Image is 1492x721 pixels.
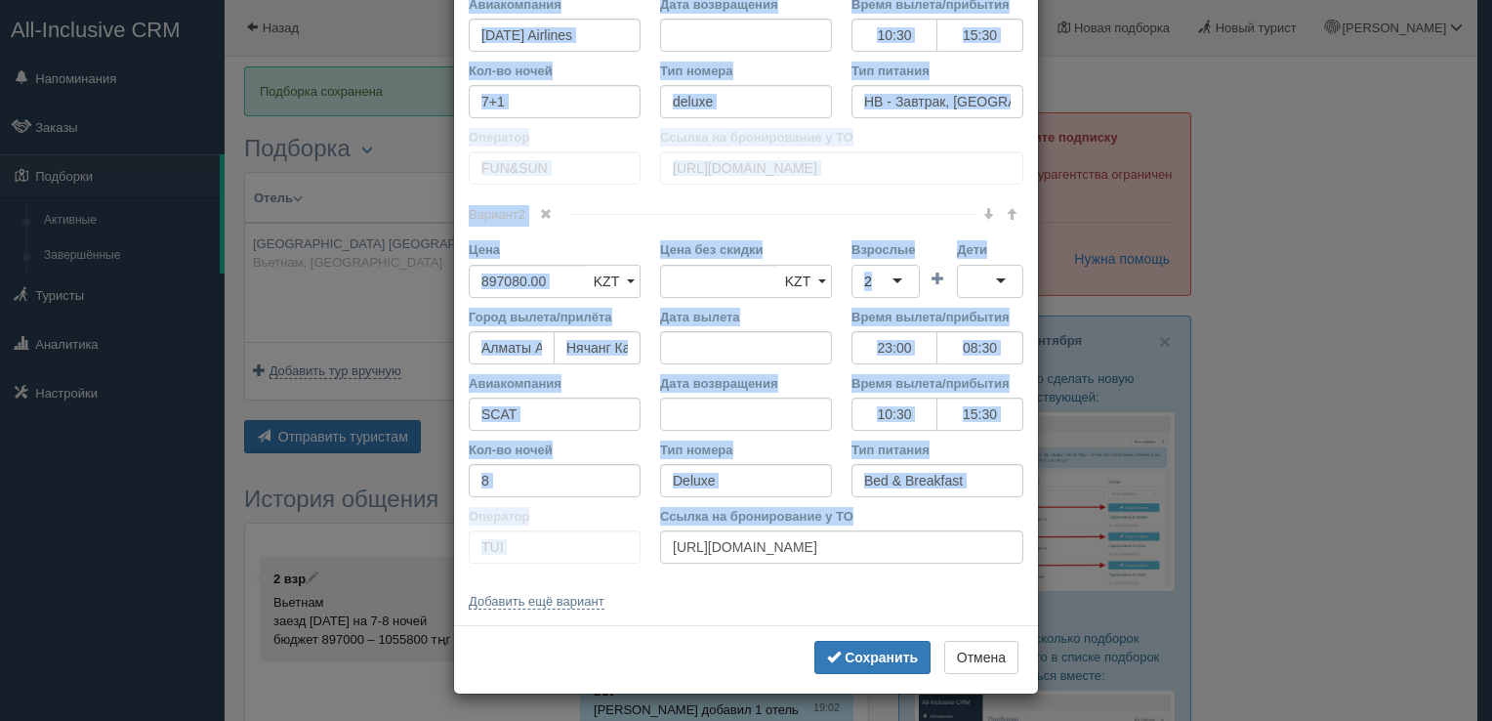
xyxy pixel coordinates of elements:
label: Цена без скидки [660,240,832,259]
span: Вариант [469,207,572,222]
span: KZT [594,274,619,289]
div: 2 [864,272,872,291]
label: Тип номера [660,62,832,80]
label: Ссылка на бронирование у ТО [660,507,1023,526]
span: KZT [785,274,810,289]
label: Дети [957,240,1023,259]
label: Кол-во ночей [469,441,641,459]
label: Время вылета/прибытия [851,308,1023,326]
span: 2 [518,207,525,222]
label: Взрослые [851,240,920,259]
button: Сохранить [814,641,931,674]
label: Оператор [469,507,641,526]
button: Отмена [944,641,1018,674]
label: Город вылета/прилёта [469,308,641,326]
label: Дата возвращения [660,374,832,393]
label: Ссылка на бронирование у ТО [660,128,1023,147]
a: Добавить ещё вариант [469,594,604,610]
label: Оператор [469,128,641,147]
label: Тип номера [660,441,832,459]
label: Кол-во ночей [469,62,641,80]
label: Авиакомпания [469,374,641,393]
label: Тип питания [851,62,1023,80]
label: Тип питания [851,441,1023,459]
label: Дата вылета [660,308,832,326]
a: KZT [776,265,832,298]
label: Время вылета/прибытия [851,374,1023,393]
a: KZT [585,265,641,298]
label: Цена [469,240,641,259]
b: Сохранить [845,650,918,665]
